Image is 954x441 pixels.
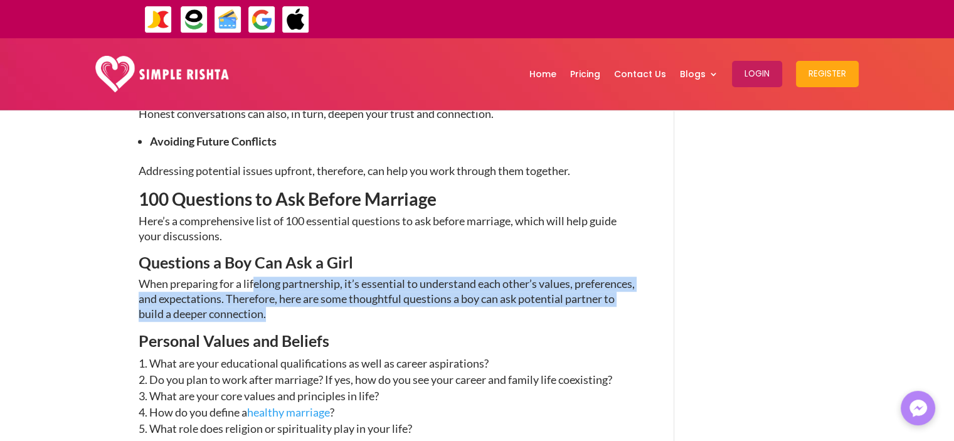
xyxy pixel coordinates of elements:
button: Login [732,61,782,87]
a: Pricing [570,41,600,107]
li: What are your educational qualifications as well as career aspirations? [139,355,637,371]
li: What role does religion or spirituality play in your life? [139,420,637,437]
li: What are your core values and principles in life? [139,388,637,404]
span: Questions a Boy Can Ask a Girl [139,253,353,272]
a: Contact Us [614,41,666,107]
span: Avoiding Future Conflicts [150,134,277,148]
a: Home [529,41,556,107]
p: Here’s a comprehensive list of 100 essential questions to ask before marriage, which will help gu... [139,214,637,255]
img: Credit Cards [214,6,242,34]
button: Register [796,61,859,87]
img: JazzCash-icon [144,6,172,34]
a: Register [796,41,859,107]
p: Addressing potential issues upfront, therefore, can help you work through them together. [139,164,637,190]
a: Blogs [680,41,718,107]
p: Honest conversations can also, in turn, deepen your trust and connection. [139,107,637,133]
span: Personal Values and Beliefs [139,331,329,350]
a: Login [732,41,782,107]
span: 100 Questions to Ask Before Marriage [139,188,437,210]
li: How do you define a ? [139,404,637,420]
a: healthy marriage [247,405,330,419]
p: When preparing for a lifelong partnership, it’s essential to understand each other’s values, pref... [139,277,637,332]
li: Do you plan to work after marriage? If yes, how do you see your career and family life coexisting? [139,371,637,388]
img: EasyPaisa-icon [180,6,208,34]
img: GooglePay-icon [248,6,276,34]
img: ApplePay-icon [282,6,310,34]
img: Messenger [906,396,931,421]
